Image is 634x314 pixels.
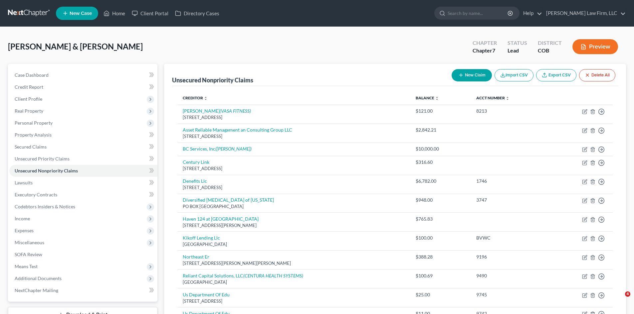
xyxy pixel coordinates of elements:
i: ([PERSON_NAME]) [215,146,252,152]
div: Chapter [473,39,497,47]
a: BC Services, Inc([PERSON_NAME]) [183,146,252,152]
a: Northeast Er [183,254,209,260]
div: [STREET_ADDRESS] [183,114,405,121]
a: Directory Cases [172,7,223,19]
div: $948.00 [416,197,465,203]
div: [STREET_ADDRESS][PERSON_NAME] [183,222,405,229]
button: Import CSV [495,69,533,81]
div: $388.28 [416,254,465,260]
div: 8213 [476,108,544,114]
span: Secured Claims [15,144,47,150]
a: [PERSON_NAME] Law Firm, LLC [543,7,626,19]
div: 9196 [476,254,544,260]
i: unfold_more [435,96,439,100]
a: NextChapter Mailing [9,284,157,296]
div: Lead [508,47,527,54]
span: Executory Contracts [15,192,57,197]
span: Personal Property [15,120,53,126]
a: Help [520,7,542,19]
span: Unsecured Nonpriority Claims [15,168,78,173]
a: Asset Reliable Management an Consulting Group LLC [183,127,292,133]
a: Century Link [183,159,209,165]
a: Acct Number unfold_more [476,95,510,100]
div: [STREET_ADDRESS] [183,133,405,140]
div: $2,842.21 [416,127,465,133]
a: [PERSON_NAME](VASA FITNESS) [183,108,251,114]
div: [GEOGRAPHIC_DATA] [183,279,405,285]
a: Balance unfold_more [416,95,439,100]
div: $100.00 [416,235,465,241]
a: Case Dashboard [9,69,157,81]
div: Status [508,39,527,47]
span: Lawsuits [15,180,33,185]
div: District [538,39,562,47]
span: Property Analysis [15,132,52,138]
div: $10,000.00 [416,146,465,152]
div: PO BOX [GEOGRAPHIC_DATA] [183,203,405,210]
span: Unsecured Priority Claims [15,156,70,161]
div: 9745 [476,291,544,298]
button: New Claim [452,69,492,81]
a: Unsecured Nonpriority Claims [9,165,157,177]
a: Diversified [MEDICAL_DATA] of [US_STATE] [183,197,274,203]
div: [STREET_ADDRESS] [183,184,405,191]
a: Reliant Capital Solutions, LLC(CENTURA HEALTH SYSTEMS) [183,273,303,278]
span: Credit Report [15,84,43,90]
a: SOFA Review [9,249,157,261]
i: (VASA FITNESS) [220,108,251,114]
div: Unsecured Nonpriority Claims [172,76,253,84]
div: $6,782.00 [416,178,465,184]
span: New Case [70,11,92,16]
a: Us Department Of Edu [183,292,230,297]
div: [STREET_ADDRESS] [183,165,405,172]
span: Codebtors Insiders & Notices [15,204,75,209]
div: 9490 [476,272,544,279]
div: [GEOGRAPHIC_DATA] [183,241,405,248]
span: Additional Documents [15,275,62,281]
span: Expenses [15,228,34,233]
div: 3747 [476,197,544,203]
a: Property Analysis [9,129,157,141]
span: Real Property [15,108,43,114]
span: 4 [625,291,630,297]
a: Lawsuits [9,177,157,189]
a: Haven 124 at [GEOGRAPHIC_DATA] [183,216,259,222]
a: Kikoff Lending Llc [183,235,220,241]
a: Client Portal [128,7,172,19]
a: Secured Claims [9,141,157,153]
iframe: Intercom live chat [611,291,627,307]
span: SOFA Review [15,252,42,257]
span: Means Test [15,263,38,269]
div: BVWC [476,235,544,241]
span: 7 [492,47,495,53]
div: $765.83 [416,216,465,222]
div: [STREET_ADDRESS] [183,298,405,304]
span: Income [15,216,30,221]
div: 1746 [476,178,544,184]
div: COB [538,47,562,54]
input: Search by name... [448,7,509,19]
a: Denefits Llc [183,178,207,184]
div: [STREET_ADDRESS][PERSON_NAME][PERSON_NAME] [183,260,405,266]
div: $316.60 [416,159,465,165]
a: Credit Report [9,81,157,93]
span: Client Profile [15,96,42,102]
div: $121.00 [416,108,465,114]
a: Home [100,7,128,19]
i: unfold_more [506,96,510,100]
a: Creditor unfold_more [183,95,208,100]
span: [PERSON_NAME] & [PERSON_NAME] [8,42,143,51]
button: Delete All [579,69,615,81]
i: unfold_more [204,96,208,100]
a: Unsecured Priority Claims [9,153,157,165]
a: Executory Contracts [9,189,157,201]
i: (CENTURA HEALTH SYSTEMS) [243,273,303,278]
button: Preview [572,39,618,54]
span: Miscellaneous [15,240,44,245]
div: $25.00 [416,291,465,298]
span: NextChapter Mailing [15,287,58,293]
span: Case Dashboard [15,72,49,78]
a: Export CSV [536,69,576,81]
div: Chapter [473,47,497,54]
div: $100.69 [416,272,465,279]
